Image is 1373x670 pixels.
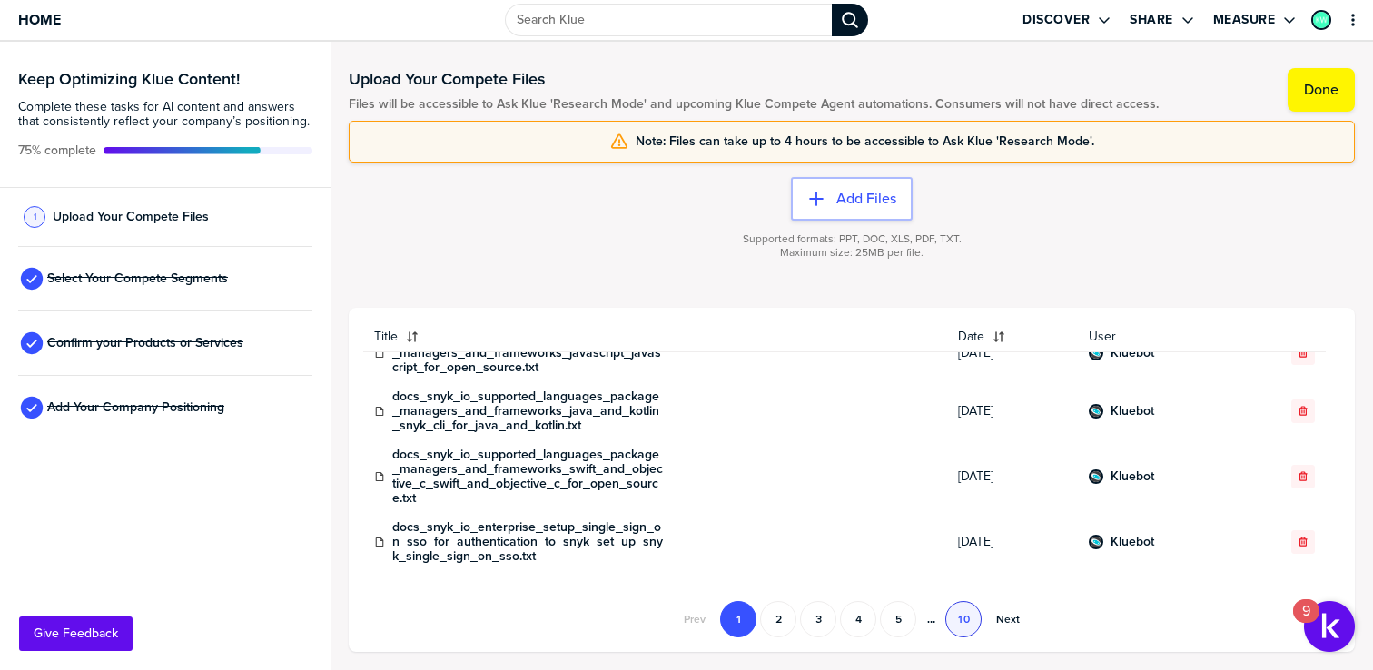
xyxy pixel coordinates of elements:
a: Edit Profile [1309,8,1333,32]
span: Title [374,330,398,344]
button: Go to page 3 [800,601,836,637]
span: [DATE] [958,346,1067,360]
img: 60f17eee712c3062f0cc75446d79b86e-sml.png [1091,348,1101,359]
div: Kluebot [1089,535,1103,549]
img: 60f17eee712c3062f0cc75446d79b86e-sml.png [1091,406,1101,417]
span: Home [18,12,61,27]
span: Upload Your Compete Files [53,210,209,224]
h3: Keep Optimizing Klue Content! [18,71,312,87]
a: Kluebot [1111,535,1154,549]
span: [DATE] [958,535,1067,549]
button: Go to page 2 [760,601,796,637]
div: Kluebot [1089,346,1103,360]
span: Date [958,330,984,344]
div: Search Klue [832,4,868,36]
span: Active [18,143,96,158]
a: Kluebot [1111,469,1154,484]
span: Files will be accessible to Ask Klue 'Research Mode' and upcoming Klue Compete Agent automations.... [349,97,1159,112]
a: Kluebot [1111,404,1154,419]
label: Measure [1213,12,1276,28]
nav: Pagination Navigation [671,601,1032,637]
a: docs_snyk_io_supported_languages_package_managers_and_frameworks_swift_and_objective_c_swift_and_... [392,448,665,506]
div: Kluebot [1089,469,1103,484]
button: Go to previous page [673,601,716,637]
img: 60f17eee712c3062f0cc75446d79b86e-sml.png [1091,537,1101,547]
button: Go to page 4 [840,601,876,637]
img: 790c79aec32c2fbae9e8ee0dead9c7e3-sml.png [1313,12,1329,28]
button: Go to next page [985,601,1031,637]
a: docs_snyk_io_enterprise_setup_single_sign_on_sso_for_authentication_to_snyk_set_up_snyk_single_si... [392,520,665,564]
span: User [1089,330,1230,344]
a: Kluebot [1111,346,1154,360]
div: Kluebot [1089,404,1103,419]
span: [DATE] [958,469,1067,484]
span: Maximum size: 25MB per file. [780,246,924,260]
label: Share [1130,12,1173,28]
button: Open Resource Center, 9 new notifications [1304,601,1355,652]
span: Note: Files can take up to 4 hours to be accessible to Ask Klue 'Research Mode'. [636,134,1094,149]
a: docs_snyk_io_supported_languages_package_managers_and_frameworks_java_and_kotlin_snyk_cli_for_jav... [392,389,665,433]
label: Add Files [836,190,896,208]
button: Go to page 10 [945,601,982,637]
span: Supported formats: PPT, DOC, XLS, PDF, TXT. [743,232,962,246]
span: Complete these tasks for AI content and answers that consistently reflect your company’s position... [18,100,312,129]
input: Search Klue [505,4,832,36]
button: Go to page 5 [880,601,916,637]
a: docs_snyk_io_supported_languages_package_managers_and_frameworks_javascript_javascript_for_open_s... [392,331,665,375]
span: Add Your Company Positioning [47,400,224,415]
label: Done [1304,81,1338,99]
div: Kirsten Wissel [1311,10,1331,30]
div: 9 [1302,611,1310,635]
span: [DATE] [958,404,1067,419]
span: Select Your Compete Segments [47,271,228,286]
span: Confirm your Products or Services [47,336,243,350]
span: 1 [34,210,36,223]
h1: Upload Your Compete Files [349,68,1159,90]
img: 60f17eee712c3062f0cc75446d79b86e-sml.png [1091,471,1101,482]
button: Give Feedback [19,616,133,651]
label: Discover [1022,12,1090,28]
